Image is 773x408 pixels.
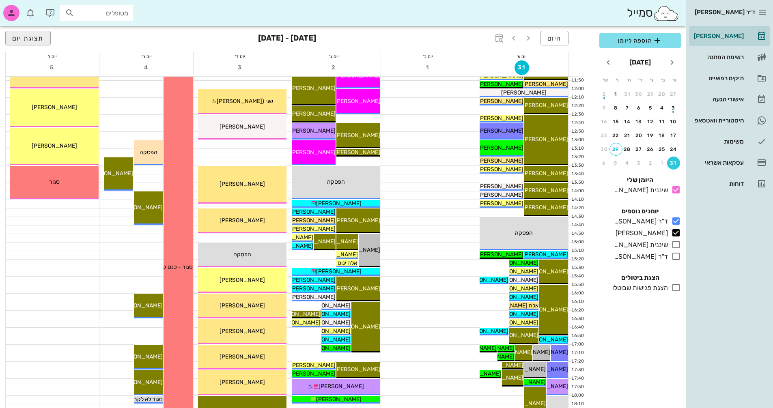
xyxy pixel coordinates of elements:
[644,129,657,142] button: 19
[658,73,668,87] th: ב׳
[656,157,669,170] button: 1
[621,88,634,101] button: 31
[32,142,77,149] span: [PERSON_NAME]
[493,294,538,301] span: [PERSON_NAME]
[421,64,435,71] span: 1
[667,101,680,114] button: 3
[689,153,770,172] a: עסקאות אשראי
[523,204,568,211] span: [PERSON_NAME]
[569,281,586,288] div: 15:50
[569,247,586,254] div: 15:10
[45,64,60,71] span: 5
[599,273,681,283] h4: הצגת ביטולים
[609,143,622,156] button: 29
[689,174,770,193] a: דוחות
[598,146,611,152] div: 30
[569,103,586,110] div: 12:20
[99,52,193,60] div: יום ה׳
[381,52,474,60] div: יום ב׳
[569,367,586,374] div: 17:30
[24,6,29,11] span: תג
[644,91,657,97] div: 29
[129,396,163,403] span: סגור לא לקבוע
[609,119,622,125] div: 15
[569,128,586,135] div: 12:50
[478,144,523,151] span: [PERSON_NAME]
[32,104,77,111] span: [PERSON_NAME]
[611,185,668,195] div: שיננית [PERSON_NAME]
[569,273,586,280] div: 15:40
[477,200,523,207] span: [PERSON_NAME]'
[598,105,611,111] div: 9
[335,132,380,139] span: [PERSON_NAME]
[646,73,657,87] th: ג׳
[335,285,380,292] span: [PERSON_NAME]
[598,133,611,138] div: 23
[569,145,586,152] div: 13:10
[609,91,622,97] div: 1
[656,115,669,128] button: 11
[569,324,586,331] div: 16:40
[140,149,157,156] span: הפסקה
[478,166,523,173] span: [PERSON_NAME]
[609,88,622,101] button: 1
[665,55,679,70] button: חודש שעבר
[478,183,523,190] span: [PERSON_NAME]
[149,264,193,271] span: סגור - כנס קשתיות
[621,105,634,111] div: 7
[523,170,568,177] span: [PERSON_NAME]
[689,26,770,46] a: [PERSON_NAME]
[621,157,634,170] button: 4
[319,383,364,390] span: [PERSON_NAME]
[633,105,646,111] div: 6
[220,217,265,224] span: [PERSON_NAME]
[569,307,586,314] div: 16:20
[217,98,273,105] span: שני ([PERSON_NAME]
[569,179,586,186] div: 13:50
[569,290,586,297] div: 16:00
[692,159,744,166] div: עסקאות אשראי
[656,143,669,156] button: 25
[258,31,316,47] h3: [DATE] - [DATE]
[569,171,586,178] div: 13:40
[692,180,744,187] div: דוחות
[493,260,538,266] span: [PERSON_NAME]
[670,73,680,87] th: א׳
[478,251,523,258] span: [PERSON_NAME]
[656,160,669,166] div: 1
[599,175,681,185] h4: היומן שלי
[515,64,529,71] span: 31
[600,73,611,87] th: ש׳
[220,379,265,386] span: [PERSON_NAME]
[611,252,668,262] div: ד"ר [PERSON_NAME]
[569,298,586,305] div: 16:10
[667,143,680,156] button: 24
[569,120,586,127] div: 12:40
[478,98,523,105] span: [PERSON_NAME]
[644,119,657,125] div: 12
[569,230,586,237] div: 14:50
[667,115,680,128] button: 10
[598,91,611,97] div: 2
[233,60,248,75] button: 3
[633,88,646,101] button: 30
[569,94,586,101] div: 12:10
[667,119,680,125] div: 10
[106,302,163,309] span: [PERSON_NAME] לינק
[633,115,646,128] button: 13
[644,88,657,101] button: 29
[305,319,351,326] span: [PERSON_NAME]
[493,268,538,275] span: [PERSON_NAME]
[478,157,523,164] span: [PERSON_NAME]
[569,162,586,169] div: 13:30
[633,157,646,170] button: 3
[327,64,341,71] span: 2
[598,115,611,128] button: 16
[667,157,680,170] button: 31
[290,149,336,156] span: [PERSON_NAME]
[644,115,657,128] button: 12
[667,146,680,152] div: 24
[316,396,362,403] span: [PERSON_NAME]
[316,200,362,207] span: [PERSON_NAME]
[656,133,669,138] div: 18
